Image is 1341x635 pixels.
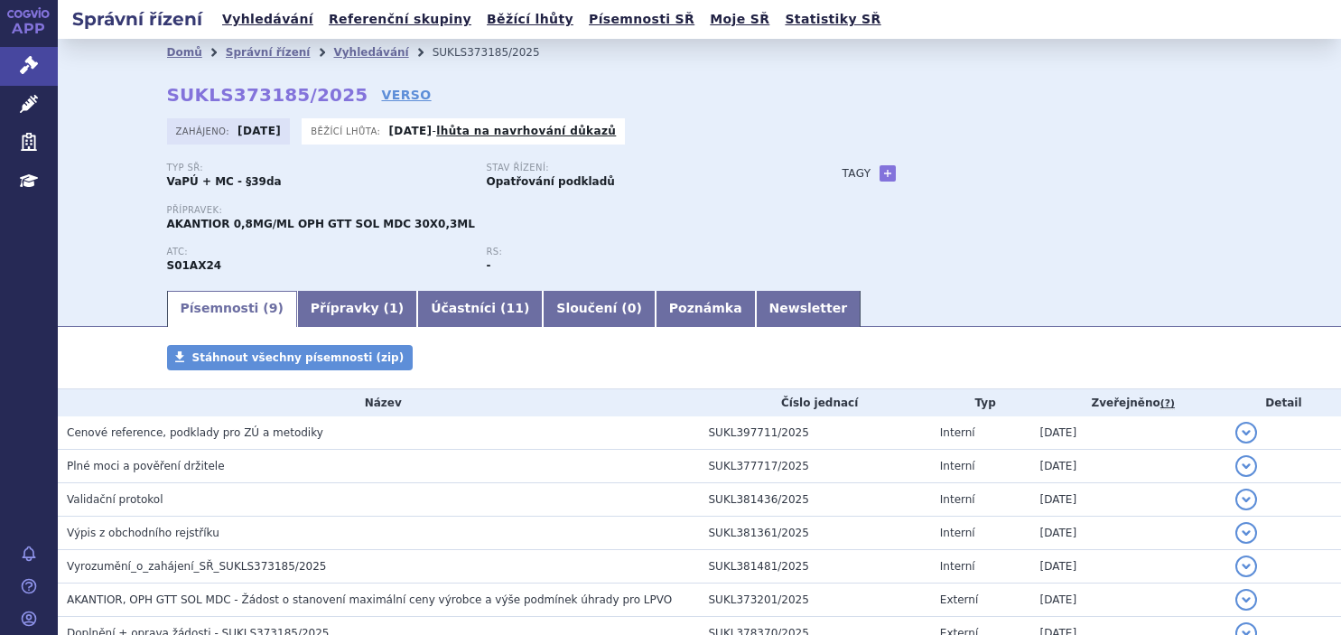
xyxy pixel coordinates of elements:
button: detail [1235,455,1257,477]
a: Referenční skupiny [323,7,477,32]
p: RS: [487,247,788,257]
a: Písemnosti (9) [167,291,297,327]
strong: POLYHEXANID [167,259,222,272]
span: 1 [389,301,398,315]
strong: VaPÚ + MC - §39da [167,175,282,188]
strong: - [487,259,491,272]
span: Stáhnout všechny písemnosti (zip) [192,351,405,364]
td: SUKL381361/2025 [700,517,931,550]
li: SUKLS373185/2025 [433,39,563,66]
a: VERSO [381,86,431,104]
a: Vyhledávání [217,7,319,32]
p: ATC: [167,247,469,257]
td: [DATE] [1031,483,1226,517]
a: + [880,165,896,182]
span: Výpis z obchodního rejstříku [67,527,219,539]
a: Newsletter [756,291,861,327]
p: - [388,124,616,138]
h2: Správní řízení [58,6,217,32]
button: detail [1235,556,1257,577]
span: Cenové reference, podklady pro ZÚ a metodiky [67,426,323,439]
span: Externí [940,593,978,606]
th: Typ [931,389,1031,416]
th: Název [58,389,700,416]
a: Správní řízení [226,46,311,59]
span: Interní [940,426,975,439]
td: [DATE] [1031,550,1226,584]
td: SUKL397711/2025 [700,416,931,450]
a: Domů [167,46,202,59]
button: detail [1235,589,1257,611]
td: SUKL377717/2025 [700,450,931,483]
strong: [DATE] [237,125,281,137]
td: SUKL373201/2025 [700,584,931,617]
span: Interní [940,527,975,539]
span: Interní [940,560,975,573]
td: SUKL381481/2025 [700,550,931,584]
p: Stav řízení: [487,163,788,173]
span: 11 [506,301,523,315]
a: Statistiky SŘ [779,7,886,32]
a: Vyhledávání [333,46,408,59]
span: AKANTIOR 0,8MG/ML OPH GTT SOL MDC 30X0,3ML [167,218,475,230]
a: Sloučení (0) [543,291,655,327]
span: 9 [269,301,278,315]
a: Přípravky (1) [297,291,417,327]
span: Vyrozumění_o_zahájení_SŘ_SUKLS373185/2025 [67,560,326,573]
a: Účastníci (11) [417,291,543,327]
th: Číslo jednací [700,389,931,416]
a: Písemnosti SŘ [583,7,700,32]
span: Interní [940,460,975,472]
span: Plné moci a pověření držitele [67,460,225,472]
td: [DATE] [1031,416,1226,450]
strong: Opatřování podkladů [487,175,615,188]
strong: [DATE] [388,125,432,137]
button: detail [1235,489,1257,510]
h3: Tagy [843,163,871,184]
strong: SUKLS373185/2025 [167,84,368,106]
td: SUKL381436/2025 [700,483,931,517]
th: Zveřejněno [1031,389,1226,416]
abbr: (?) [1160,397,1175,410]
button: detail [1235,522,1257,544]
span: Validační protokol [67,493,163,506]
p: Typ SŘ: [167,163,469,173]
td: [DATE] [1031,517,1226,550]
span: Běžící lhůta: [311,124,384,138]
span: 0 [628,301,637,315]
a: Poznámka [656,291,756,327]
span: Interní [940,493,975,506]
span: AKANTIOR, OPH GTT SOL MDC - Žádost o stanovení maximální ceny výrobce a výše podmínek úhrady pro ... [67,593,672,606]
th: Detail [1226,389,1341,416]
a: Stáhnout všechny písemnosti (zip) [167,345,414,370]
p: Přípravek: [167,205,806,216]
a: lhůta na navrhování důkazů [436,125,616,137]
td: [DATE] [1031,584,1226,617]
span: Zahájeno: [176,124,233,138]
a: Běžící lhůty [481,7,579,32]
button: detail [1235,422,1257,444]
a: Moje SŘ [704,7,775,32]
td: [DATE] [1031,450,1226,483]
